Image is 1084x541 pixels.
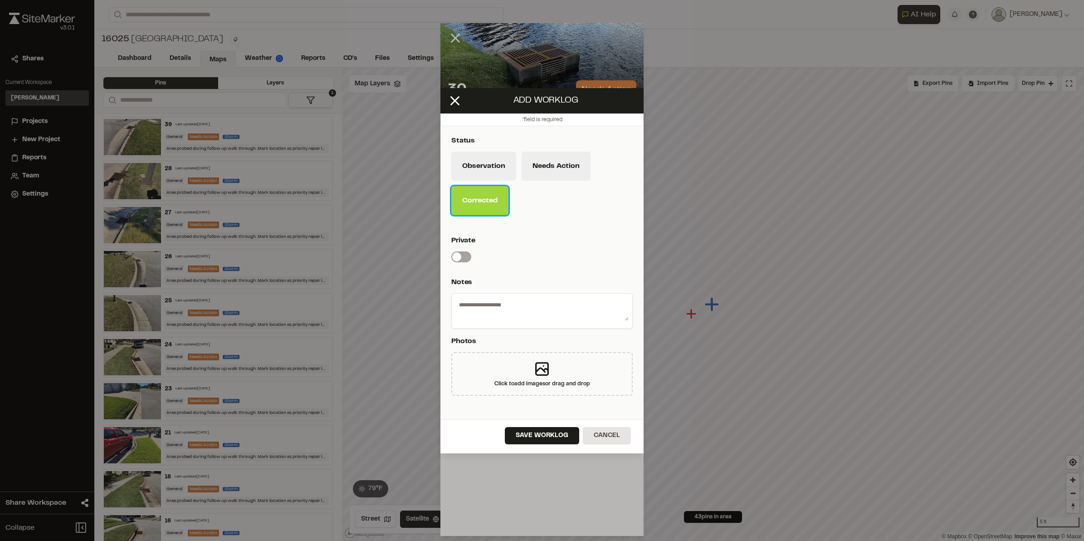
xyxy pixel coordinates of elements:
p: Notes [451,277,629,288]
button: Cancel [583,427,631,444]
p: Add Worklog [444,94,647,108]
div: Click toadd imagesor drag and drop [451,352,633,396]
button: Observation [451,152,516,181]
p: Photos [451,336,629,347]
button: Save Worklog [505,427,579,444]
div: field is required [440,113,644,126]
p: Private [451,235,629,246]
button: Close modal [444,90,466,112]
div: Click to add images or drag and drop [494,380,590,388]
p: Status [451,135,629,146]
button: Needs Action [522,152,591,181]
button: Corrected [451,186,508,215]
